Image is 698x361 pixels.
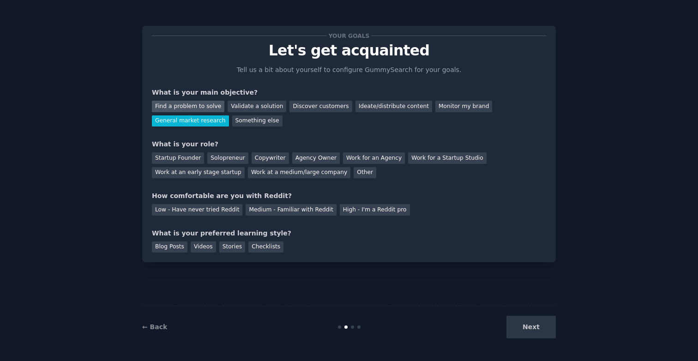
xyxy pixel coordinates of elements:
div: Stories [219,241,245,253]
p: Let's get acquainted [152,42,546,59]
div: Discover customers [289,101,352,112]
div: Checklists [248,241,283,253]
div: Medium - Familiar with Reddit [246,204,336,216]
div: Copywriter [252,152,289,164]
div: Ideate/distribute content [355,101,432,112]
div: Blog Posts [152,241,187,253]
div: Monitor my brand [435,101,492,112]
div: Startup Founder [152,152,204,164]
div: Find a problem to solve [152,101,224,112]
p: Tell us a bit about yourself to configure GummySearch for your goals. [233,65,465,75]
div: Work for a Startup Studio [408,152,486,164]
div: What is your role? [152,139,546,149]
div: Solopreneur [207,152,248,164]
div: Work at an early stage startup [152,167,245,179]
div: Videos [191,241,216,253]
div: Other [354,167,376,179]
div: Agency Owner [292,152,340,164]
a: ← Back [142,323,167,331]
span: Your goals [327,31,371,41]
div: General market research [152,115,229,127]
div: What is your preferred learning style? [152,229,546,238]
div: Something else [232,115,283,127]
div: How comfortable are you with Reddit? [152,191,546,201]
div: High - I'm a Reddit pro [340,204,410,216]
div: What is your main objective? [152,88,546,97]
div: Work for an Agency [343,152,405,164]
div: Low - Have never tried Reddit [152,204,242,216]
div: Validate a solution [228,101,286,112]
div: Work at a medium/large company [248,167,350,179]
